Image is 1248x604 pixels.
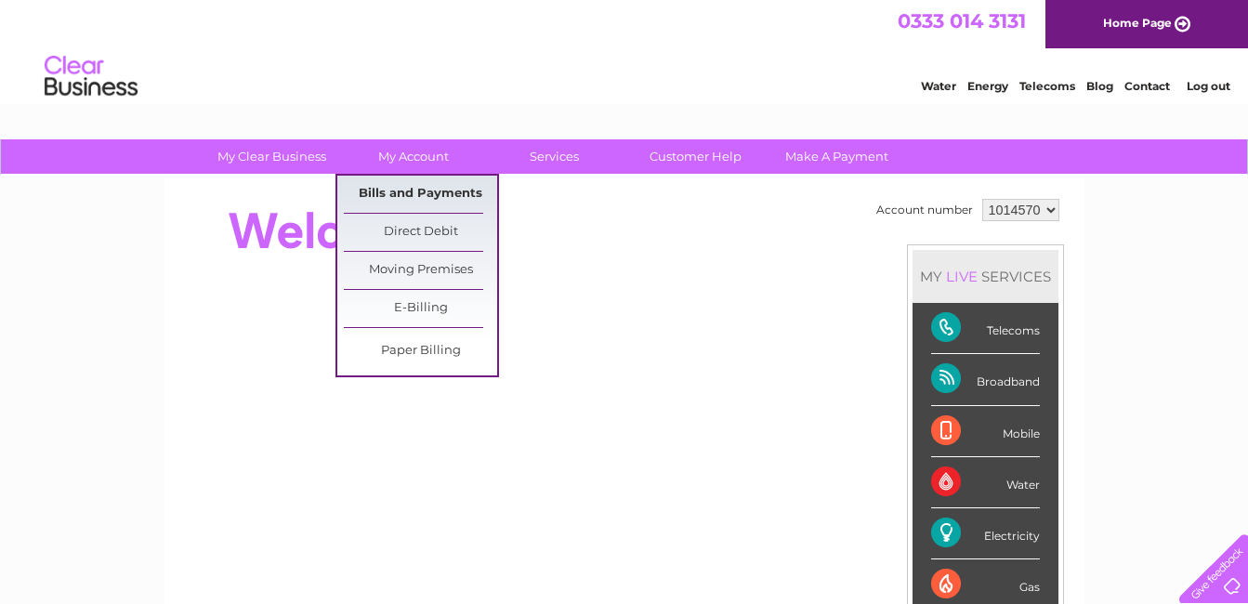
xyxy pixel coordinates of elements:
[186,10,1064,90] div: Clear Business is a trading name of Verastar Limited (registered in [GEOGRAPHIC_DATA] No. 3667643...
[931,354,1040,405] div: Broadband
[913,250,1058,303] div: MY SERVICES
[872,194,978,226] td: Account number
[931,303,1040,354] div: Telecoms
[336,139,490,174] a: My Account
[1124,79,1170,93] a: Contact
[1187,79,1230,93] a: Log out
[478,139,631,174] a: Services
[967,79,1008,93] a: Energy
[44,48,138,105] img: logo.png
[760,139,913,174] a: Make A Payment
[195,139,348,174] a: My Clear Business
[942,268,981,285] div: LIVE
[898,9,1026,33] a: 0333 014 3131
[921,79,956,93] a: Water
[344,290,497,327] a: E-Billing
[1019,79,1075,93] a: Telecoms
[931,508,1040,559] div: Electricity
[1086,79,1113,93] a: Blog
[344,214,497,251] a: Direct Debit
[344,252,497,289] a: Moving Premises
[931,457,1040,508] div: Water
[344,176,497,213] a: Bills and Payments
[619,139,772,174] a: Customer Help
[931,406,1040,457] div: Mobile
[344,333,497,370] a: Paper Billing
